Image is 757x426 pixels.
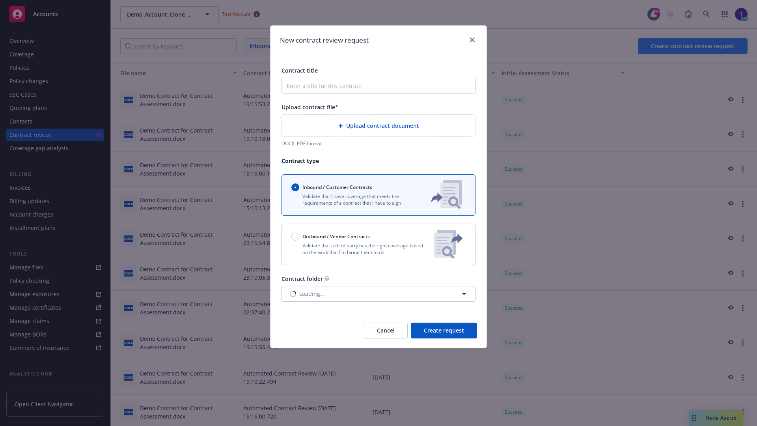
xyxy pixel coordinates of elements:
[468,35,477,45] a: close
[411,323,477,338] button: Create request
[291,242,428,256] p: Validate that a third party has the right coverage based on the work that I'm hiring them to do
[291,233,299,241] input: Outbound / Vendor Contracts
[282,140,475,147] div: DOCX, PDF format
[282,224,475,265] button: Outbound / Vendor ContractsValidate that a third party has the right coverage based on the work t...
[291,193,418,206] p: Validate that I have coverage that meets the requirements of a contract that I have to sign
[302,233,370,240] span: Outbound / Vendor Contracts
[282,174,475,216] button: Inbound / Customer ContractsValidate that I have coverage that meets the requirements of a contra...
[282,275,323,282] span: Contract folder
[282,114,475,137] div: Upload contract document
[346,121,419,130] span: Upload contract document
[282,103,338,111] span: Upload contract file*
[282,286,475,302] button: Loading...
[282,67,318,74] span: Contract title
[424,327,464,334] span: Create request
[377,327,395,334] span: Cancel
[280,35,369,45] h1: New contract review request
[302,184,372,191] span: Inbound / Customer Contracts
[282,78,475,93] input: Enter a title for this contract
[291,183,299,191] input: Inbound / Customer Contracts
[299,290,325,298] span: Loading...
[364,323,408,338] button: Cancel
[282,157,475,165] p: Contract type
